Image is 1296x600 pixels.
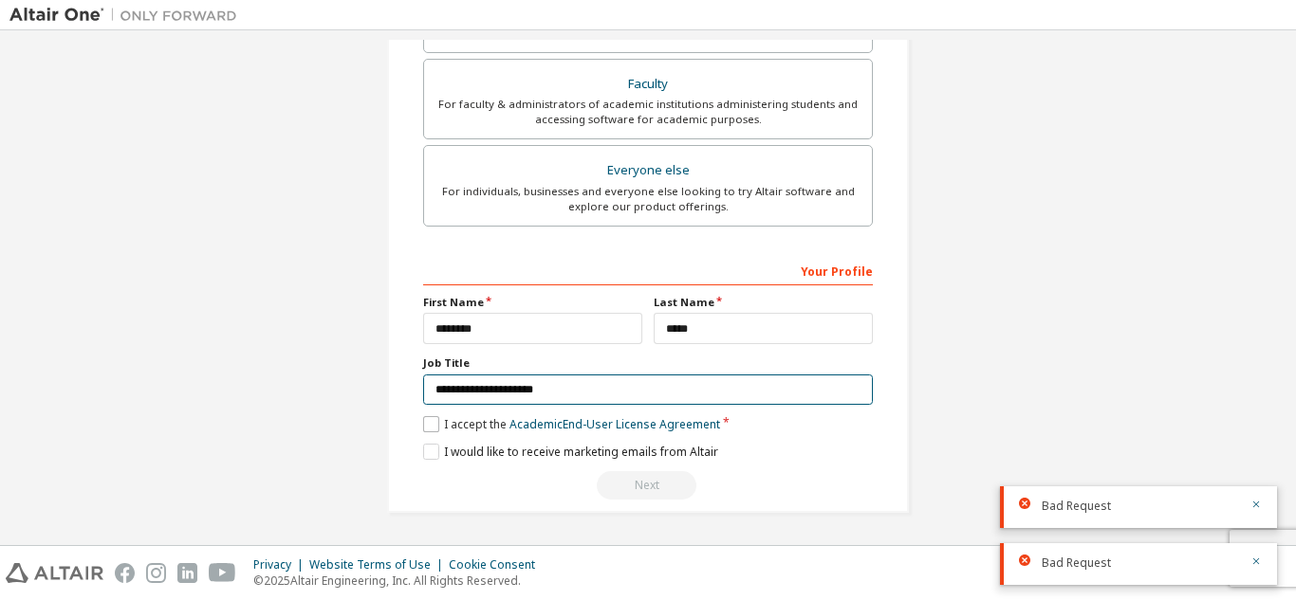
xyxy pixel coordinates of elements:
img: facebook.svg [115,563,135,583]
img: instagram.svg [146,563,166,583]
label: Job Title [423,355,873,371]
img: altair_logo.svg [6,563,103,583]
span: Bad Request [1042,555,1111,571]
div: Faculty [435,71,861,98]
div: For individuals, businesses and everyone else looking to try Altair software and explore our prod... [435,184,861,214]
div: For faculty & administrators of academic institutions administering students and accessing softwa... [435,97,861,127]
label: I accept the [423,416,720,432]
img: linkedin.svg [177,563,197,583]
div: Privacy [253,557,309,573]
label: First Name [423,295,642,310]
span: Bad Request [1042,499,1111,514]
div: Your Profile [423,255,873,285]
label: Last Name [654,295,873,310]
p: © 2025 Altair Engineering, Inc. All Rights Reserved. [253,573,546,589]
img: Altair One [9,6,247,25]
label: I would like to receive marketing emails from Altair [423,444,718,460]
a: Academic End-User License Agreement [509,416,720,432]
div: Everyone else [435,157,861,184]
img: youtube.svg [209,563,236,583]
div: Cookie Consent [449,557,546,573]
div: Website Terms of Use [309,557,449,573]
div: Read and acccept EULA to continue [423,471,873,500]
